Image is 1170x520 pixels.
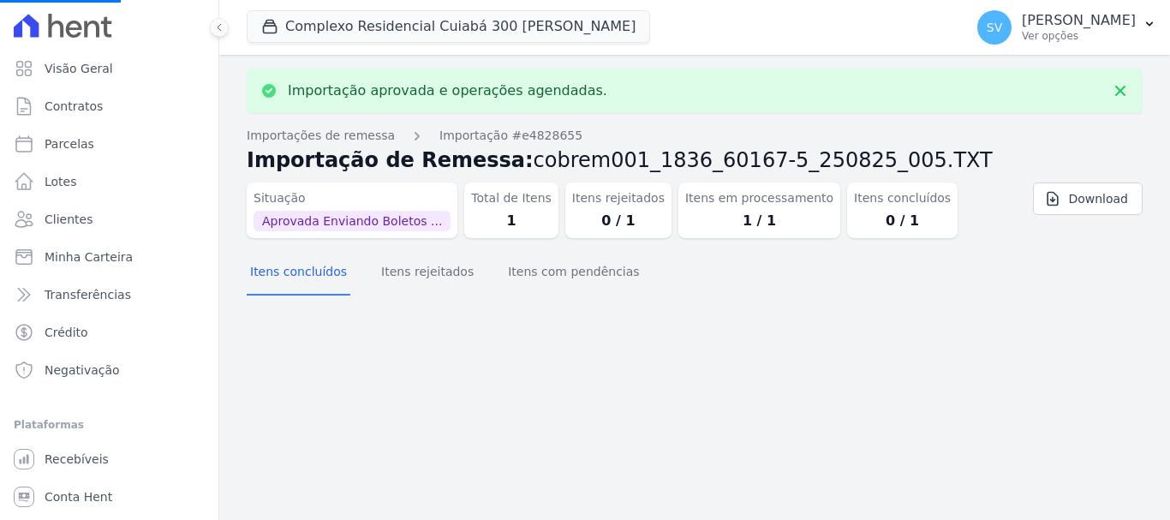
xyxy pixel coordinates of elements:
[471,189,552,207] dt: Total de Itens
[247,127,395,145] a: Importações de remessa
[685,211,833,231] dd: 1 / 1
[7,127,212,161] a: Parcelas
[7,240,212,274] a: Minha Carteira
[7,202,212,236] a: Clientes
[7,89,212,123] a: Contratos
[572,189,665,207] dt: Itens rejeitados
[7,51,212,86] a: Visão Geral
[45,173,77,190] span: Lotes
[378,251,477,296] button: Itens rejeitados
[45,248,133,266] span: Minha Carteira
[7,315,212,350] a: Crédito
[45,286,131,303] span: Transferências
[1022,29,1136,43] p: Ver opções
[534,148,993,172] span: cobrem001_1836_60167-5_250825_005.TXT
[247,251,350,296] button: Itens concluídos
[7,353,212,387] a: Negativação
[45,98,103,115] span: Contratos
[471,211,552,231] dd: 1
[247,145,1143,176] h2: Importação de Remessa:
[504,251,642,296] button: Itens com pendências
[1022,12,1136,29] p: [PERSON_NAME]
[45,488,112,505] span: Conta Hent
[14,415,205,435] div: Plataformas
[45,60,113,77] span: Visão Geral
[45,324,88,341] span: Crédito
[45,135,94,152] span: Parcelas
[254,189,451,207] dt: Situação
[439,127,582,145] a: Importação #e4828655
[45,451,109,468] span: Recebíveis
[45,211,93,228] span: Clientes
[247,10,650,43] button: Complexo Residencial Cuiabá 300 [PERSON_NAME]
[1033,182,1143,215] a: Download
[572,211,665,231] dd: 0 / 1
[987,21,1002,33] span: SV
[7,164,212,199] a: Lotes
[288,82,607,99] p: Importação aprovada e operações agendadas.
[7,278,212,312] a: Transferências
[7,442,212,476] a: Recebíveis
[254,211,451,231] span: Aprovada Enviando Boletos ...
[854,211,951,231] dd: 0 / 1
[45,362,120,379] span: Negativação
[7,480,212,514] a: Conta Hent
[247,127,1143,145] nav: Breadcrumb
[964,3,1170,51] button: SV [PERSON_NAME] Ver opções
[854,189,951,207] dt: Itens concluídos
[685,189,833,207] dt: Itens em processamento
